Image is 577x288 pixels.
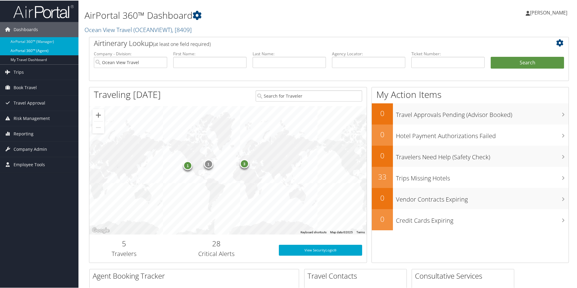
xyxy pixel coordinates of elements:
[530,9,567,15] span: [PERSON_NAME]
[330,230,353,233] span: Map data ©2025
[84,25,192,33] a: Ocean View Travel
[491,56,564,68] button: Search
[396,213,569,224] h3: Credit Cards Expiring
[308,270,406,280] h2: Travel Contacts
[372,145,569,166] a: 0Travelers Need Help (Safety Check)
[94,249,154,257] h3: Travelers
[332,50,405,56] label: Agency Locator:
[372,187,569,209] a: 0Vendor Contracts Expiring
[173,50,247,56] label: First Name:
[396,107,569,118] h3: Travel Approvals Pending (Advisor Booked)
[372,166,569,187] a: 33Trips Missing Hotels
[396,149,569,161] h3: Travelers Need Help (Safety Check)
[526,3,573,21] a: [PERSON_NAME]
[411,50,485,56] label: Ticket Number:
[240,159,249,168] div: 3
[94,37,524,48] h2: Airtinerary Lookup
[92,108,104,121] button: Zoom in
[153,40,211,47] span: (at least one field required)
[183,160,192,170] div: 1
[396,192,569,203] h3: Vendor Contracts Expiring
[14,79,37,95] span: Book Travel
[372,124,569,145] a: 0Hotel Payment Authorizations Failed
[14,110,50,125] span: Risk Management
[93,270,299,280] h2: Agent Booking Tracker
[253,50,326,56] label: Last Name:
[163,249,270,257] h3: Critical Alerts
[163,238,270,248] h2: 28
[301,230,327,234] button: Keyboard shortcuts
[372,129,393,139] h2: 0
[172,25,192,33] span: , [ 8409 ]
[396,128,569,140] h3: Hotel Payment Authorizations Failed
[372,171,393,181] h2: 33
[14,141,47,156] span: Company Admin
[204,159,213,168] div: 1
[94,238,154,248] h2: 5
[94,50,167,56] label: Company - Division:
[91,226,111,234] a: Open this area in Google Maps (opens a new window)
[372,209,569,230] a: 0Credit Cards Expiring
[84,8,410,21] h1: AirPortal 360™ Dashboard
[14,64,24,79] span: Trips
[415,270,514,280] h2: Consultative Services
[372,213,393,224] h2: 0
[279,244,362,255] a: View SecurityLogic®
[372,108,393,118] h2: 0
[372,88,569,100] h1: My Action Items
[372,192,393,202] h2: 0
[92,121,104,133] button: Zoom out
[91,226,111,234] img: Google
[396,170,569,182] h3: Trips Missing Hotels
[133,25,172,33] span: ( OCEANVIEWT )
[14,157,45,172] span: Employee Tools
[14,21,38,37] span: Dashboards
[14,126,33,141] span: Reporting
[13,4,74,18] img: airportal-logo.png
[372,150,393,160] h2: 0
[372,103,569,124] a: 0Travel Approvals Pending (Advisor Booked)
[14,95,45,110] span: Travel Approval
[356,230,365,233] a: Terms (opens in new tab)
[256,90,362,101] input: Search for Traveler
[94,88,161,100] h1: Traveling [DATE]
